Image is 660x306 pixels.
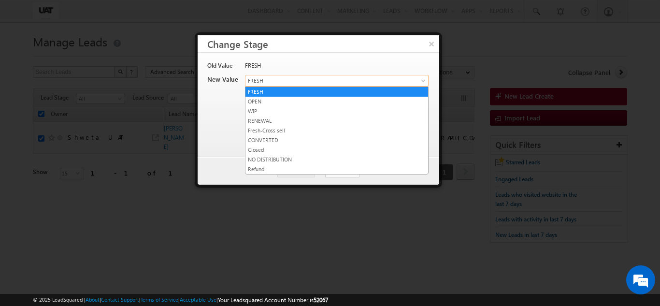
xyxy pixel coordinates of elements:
div: Old Value [207,61,239,75]
a: Refund [245,165,428,174]
a: CONVERTED [245,136,428,145]
div: Minimize live chat window [158,5,182,28]
a: Fresh-Cross sell [245,126,428,135]
a: Terms of Service [141,296,178,303]
h3: Change Stage [207,35,439,52]
a: RENEWAL [245,117,428,125]
a: Contact Support [101,296,139,303]
span: 52067 [314,296,328,304]
a: Closed [245,146,428,154]
a: About [86,296,100,303]
a: NO DISTRIBUTION [245,155,428,164]
span: FRESH [245,76,405,85]
a: FRESH [245,75,429,87]
a: FRESH [245,87,428,96]
img: d_60004797649_company_0_60004797649 [16,51,41,63]
a: OPEN [245,97,428,106]
div: Chat with us now [50,51,162,63]
a: WIP [245,107,428,116]
div: New Value [207,75,239,88]
div: FRESH [245,61,428,75]
textarea: Type your message and hit 'Enter' [13,89,176,229]
ul: FRESH [245,87,429,175]
a: Acceptable Use [180,296,216,303]
span: Your Leadsquared Account Number is [218,296,328,304]
span: © 2025 LeadSquared | | | | | [33,295,328,305]
button: × [424,35,439,52]
em: Start Chat [131,237,175,250]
